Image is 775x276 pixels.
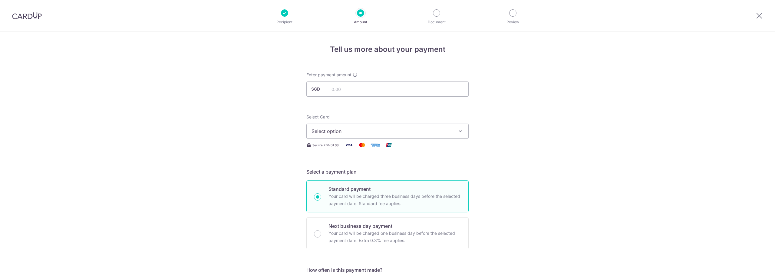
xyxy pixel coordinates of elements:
span: Secure 256-bit SSL [312,143,340,148]
p: Your card will be charged one business day before the selected payment date. Extra 0.3% fee applies. [328,230,461,244]
img: American Express [369,141,381,149]
p: Review [490,19,535,25]
img: Mastercard [356,141,368,149]
iframe: Opens a widget where you can find more information [736,258,769,273]
span: SGD [311,86,327,92]
img: Visa [343,141,355,149]
span: Select option [312,128,453,135]
p: Standard payment [328,185,461,193]
p: Your card will be charged three business days before the selected payment date. Standard fee appl... [328,193,461,207]
p: Next business day payment [328,222,461,230]
input: 0.00 [306,81,469,97]
p: Recipient [262,19,307,25]
p: Document [414,19,459,25]
img: CardUp [12,12,42,19]
button: Select option [306,124,469,139]
img: Union Pay [383,141,395,149]
h5: How often is this payment made? [306,266,469,274]
span: translation missing: en.payables.payment_networks.credit_card.summary.labels.select_card [306,114,330,119]
span: Enter payment amount [306,72,351,78]
h5: Select a payment plan [306,168,469,175]
h4: Tell us more about your payment [306,44,469,55]
p: Amount [338,19,383,25]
